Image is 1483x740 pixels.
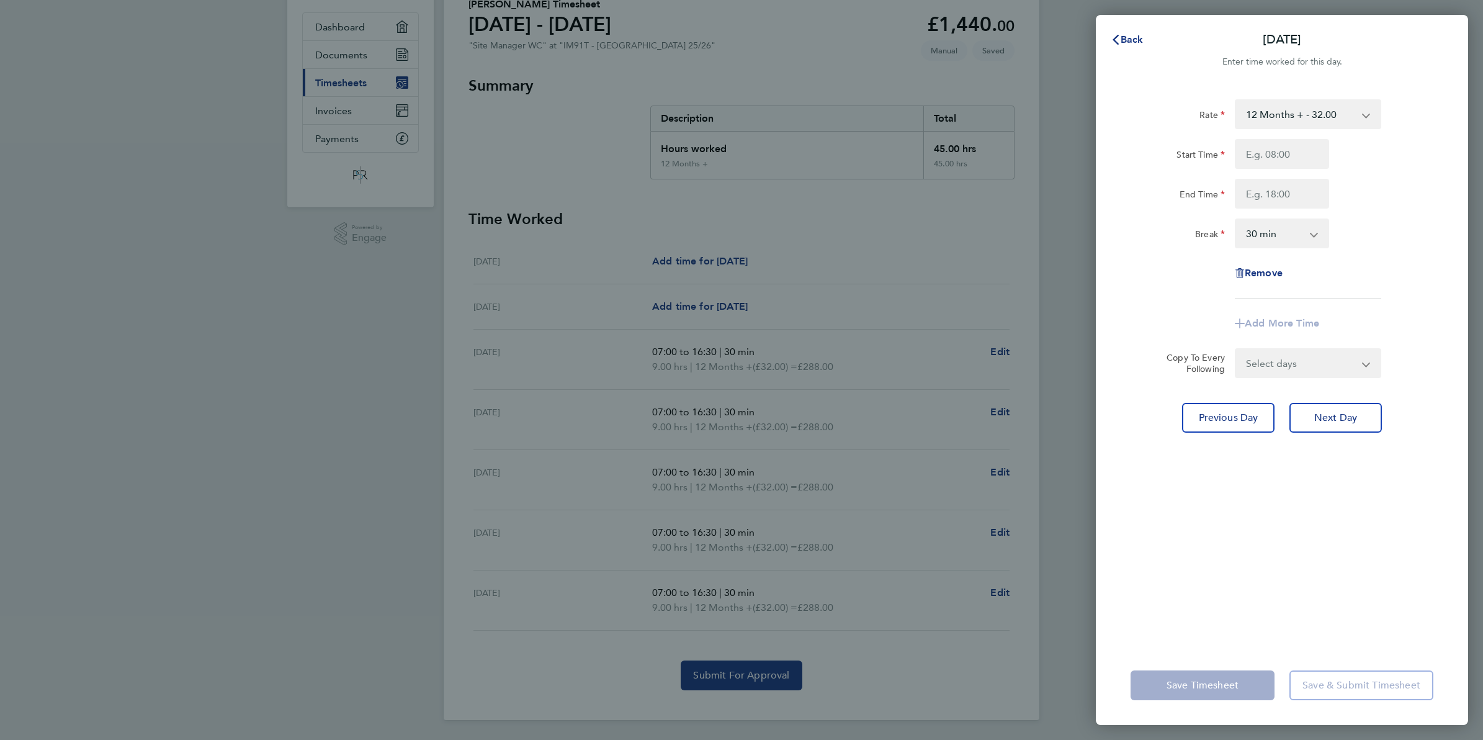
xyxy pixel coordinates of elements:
div: Enter time worked for this day. [1096,55,1468,70]
label: Copy To Every Following [1157,352,1225,374]
button: Previous Day [1182,403,1275,433]
label: Rate [1199,109,1225,124]
span: Remove [1245,267,1283,279]
button: Remove [1235,268,1283,278]
input: E.g. 08:00 [1235,139,1329,169]
label: Start Time [1176,149,1225,164]
label: End Time [1180,189,1225,204]
button: Back [1098,27,1156,52]
button: Next Day [1289,403,1382,433]
span: Previous Day [1199,412,1258,424]
p: [DATE] [1263,31,1301,48]
input: E.g. 18:00 [1235,179,1329,209]
span: Back [1121,34,1144,45]
span: Next Day [1314,412,1357,424]
label: Break [1195,228,1225,243]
